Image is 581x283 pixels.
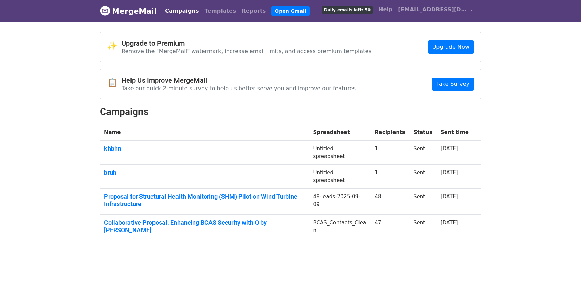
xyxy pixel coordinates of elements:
[309,141,371,165] td: Untitled spreadsheet
[100,106,481,118] h2: Campaigns
[322,6,373,14] span: Daily emails left: 50
[409,215,436,241] td: Sent
[371,189,409,215] td: 48
[436,125,473,141] th: Sent time
[371,125,409,141] th: Recipients
[309,165,371,189] td: Untitled spreadsheet
[239,4,269,18] a: Reports
[104,145,305,152] a: khbhn
[100,4,157,18] a: MergeMail
[432,78,474,91] a: Take Survey
[441,220,458,226] a: [DATE]
[104,193,305,208] a: Proposal for Structural Health Monitoring (SHM) Pilot on Wind Turbine Infrastructure
[122,76,356,84] h4: Help Us Improve MergeMail
[107,41,122,51] span: ✨
[122,39,372,47] h4: Upgrade to Premium
[104,219,305,234] a: Collaborative Proposal: Enhancing BCAS Security with Q by [PERSON_NAME]
[309,125,371,141] th: Spreadsheet
[409,141,436,165] td: Sent
[395,3,476,19] a: [EMAIL_ADDRESS][DOMAIN_NAME]
[409,125,436,141] th: Status
[100,125,309,141] th: Name
[319,3,376,16] a: Daily emails left: 50
[162,4,202,18] a: Campaigns
[309,215,371,241] td: BCAS_Contacts_Clean
[371,165,409,189] td: 1
[409,189,436,215] td: Sent
[398,5,467,14] span: [EMAIL_ADDRESS][DOMAIN_NAME]
[441,145,458,152] a: [DATE]
[100,5,110,16] img: MergeMail logo
[409,165,436,189] td: Sent
[104,169,305,176] a: bruh
[376,3,395,16] a: Help
[107,78,122,88] span: 📋
[122,48,372,55] p: Remove the "MergeMail" watermark, increase email limits, and access premium templates
[428,40,474,54] a: Upgrade Now
[441,169,458,176] a: [DATE]
[441,193,458,200] a: [DATE]
[309,189,371,215] td: 48-leads-2025-09-09
[371,141,409,165] td: 1
[202,4,239,18] a: Templates
[122,85,356,92] p: Take our quick 2-minute survey to help us better serve you and improve our features
[371,215,409,241] td: 47
[271,6,309,16] a: Open Gmail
